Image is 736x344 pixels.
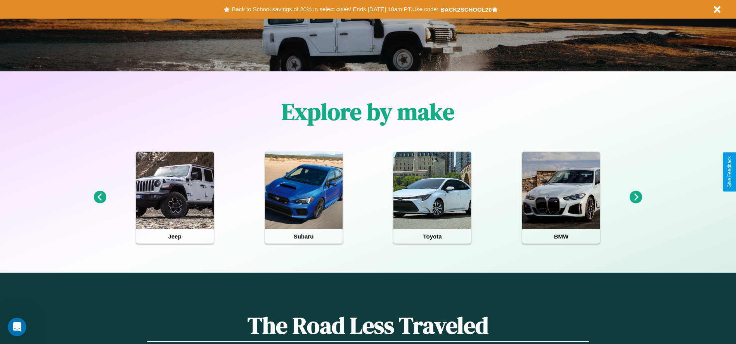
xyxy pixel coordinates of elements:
h4: Subaru [265,229,343,244]
h4: BMW [522,229,600,244]
button: Back to School savings of 20% in select cities! Ends [DATE] 10am PT.Use code: [230,4,440,15]
b: BACK2SCHOOL20 [440,6,492,13]
iframe: Intercom live chat [8,318,26,336]
h1: The Road Less Traveled [147,309,589,342]
h4: Toyota [393,229,471,244]
h4: Jeep [136,229,214,244]
div: Give Feedback [727,156,732,188]
h1: Explore by make [282,96,454,128]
